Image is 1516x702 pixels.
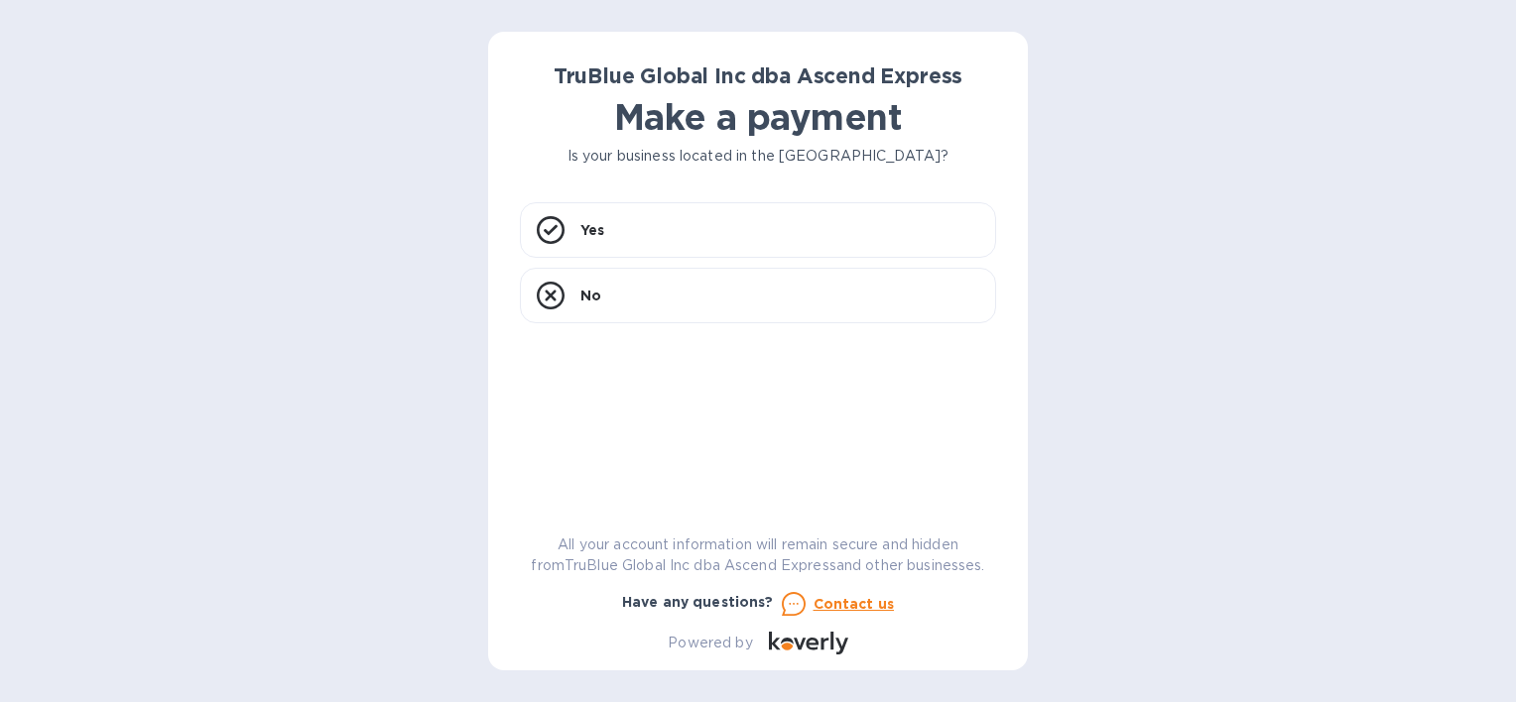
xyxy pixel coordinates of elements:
[580,220,604,240] p: Yes
[580,286,601,305] p: No
[520,534,996,576] p: All your account information will remain secure and hidden from TruBlue Global Inc dba Ascend Exp...
[814,596,895,612] u: Contact us
[622,594,774,610] b: Have any questions?
[554,63,963,88] b: TruBlue Global Inc dba Ascend Express
[520,146,996,167] p: Is your business located in the [GEOGRAPHIC_DATA]?
[520,96,996,138] h1: Make a payment
[668,633,752,653] p: Powered by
